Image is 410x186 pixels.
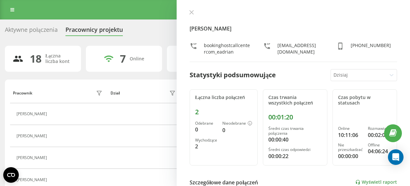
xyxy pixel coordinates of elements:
div: [EMAIL_ADDRESS][DOMAIN_NAME] [277,42,324,55]
div: Offline [368,143,392,147]
div: [PERSON_NAME] [17,178,49,182]
div: 00:00:00 [338,152,363,160]
div: 10:11:06 [338,131,363,139]
div: 0 [195,126,217,133]
div: [PHONE_NUMBER] [351,42,391,55]
div: Średni czas odpowiedzi [268,147,322,152]
div: Odebrane [195,121,217,126]
button: Open CMP widget [3,167,19,183]
div: [PERSON_NAME] [17,112,49,116]
div: Aktywne połączenia [5,26,58,36]
div: Pracownik [13,91,32,95]
div: Wychodzące [195,138,217,143]
div: 04:06:24 [368,147,392,155]
div: Online [338,126,363,131]
div: Rozmawia [368,126,392,131]
div: Średni czas trwania połączenia [268,126,322,136]
div: Czas pobytu w statusach [338,95,392,106]
div: 00:01:20 [268,113,322,121]
div: Open Intercom Messenger [388,149,404,165]
div: [PERSON_NAME] [17,155,49,160]
div: 00:02:03 [368,131,392,139]
div: 00:00:40 [268,136,322,143]
div: Łączna liczba kont [45,53,73,64]
div: 2 [195,143,217,150]
div: 2 [195,108,252,116]
div: Pracownicy projektu [65,26,123,36]
div: Dział [111,91,120,95]
div: 0 [222,126,252,134]
div: 18 [30,53,41,65]
div: Nie przeszkadzać [338,143,363,152]
div: 7 [120,53,126,65]
div: Online [130,56,144,62]
div: Statystyki podsumowujące [190,70,276,80]
div: bookinghostcallcentercom_eadrian [204,42,250,55]
div: Nieodebrane [222,121,252,126]
a: Wyświetl raport [355,180,397,185]
div: Czas trwania wszystkich połączeń [268,95,322,106]
div: [PERSON_NAME] [17,134,49,138]
h4: [PERSON_NAME] [190,25,397,32]
div: 00:00:22 [268,152,322,160]
div: Łączna liczba połączeń [195,95,252,100]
